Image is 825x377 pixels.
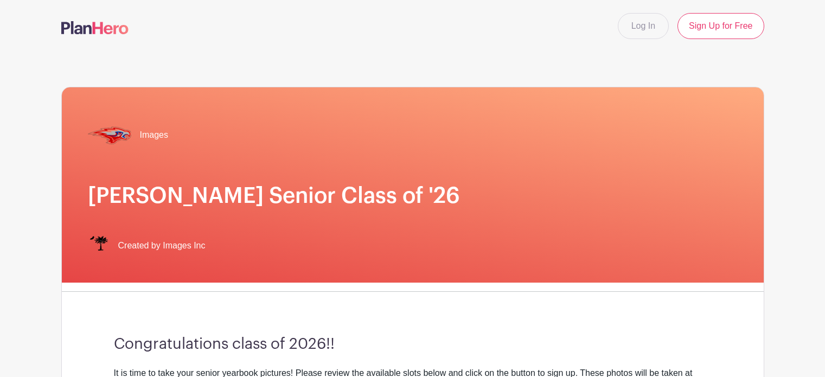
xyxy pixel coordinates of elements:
h3: Congratulations class of 2026!! [114,335,712,354]
img: logo-507f7623f17ff9eddc593b1ce0a138ce2505c220e1c5a4e2b4648c50719b7d32.svg [61,21,129,34]
a: Log In [618,13,669,39]
span: Created by Images Inc [118,239,206,252]
h1: [PERSON_NAME] Senior Class of '26 [88,183,738,209]
span: Images [140,129,168,142]
img: hammond%20transp.%20(1).png [88,113,131,157]
img: IMAGES%20logo%20transparenT%20PNG%20s.png [88,235,110,257]
a: Sign Up for Free [677,13,764,39]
